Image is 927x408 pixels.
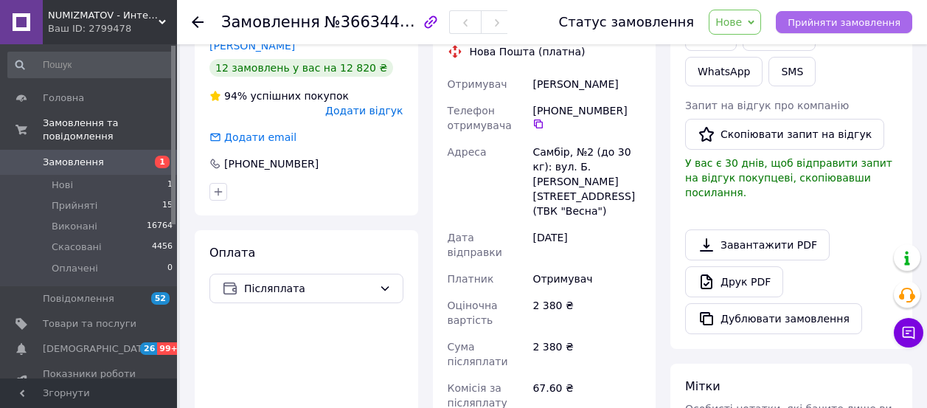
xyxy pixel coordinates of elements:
div: Ваш ID: 2799478 [48,22,177,35]
span: Нове [715,16,742,28]
span: Оплата [209,246,255,260]
div: Додати email [208,130,298,145]
span: Додати відгук [325,105,403,117]
span: Прийняти замовлення [788,17,900,28]
span: [DEMOGRAPHIC_DATA] [43,342,152,356]
a: Друк PDF [685,266,783,297]
span: 16764 [147,220,173,233]
span: Запит на відгук про компанію [685,100,849,111]
span: Мітки [685,379,721,393]
span: NUMIZMATOV - Интернет-магазин для коллекционеров [48,9,159,22]
a: [PERSON_NAME] [209,40,295,52]
div: [PHONE_NUMBER] [532,103,641,130]
span: Телефон отримувача [448,105,512,131]
span: Оплачені [52,262,98,275]
span: 1 [155,156,170,168]
a: Завантажити PDF [685,229,830,260]
span: №366344539 [324,13,429,31]
div: Самбір, №2 (до 30 кг): вул. Б. [PERSON_NAME][STREET_ADDRESS] (ТВК "Весна") [530,139,644,224]
span: Прийняті [52,199,97,212]
span: Дата відправки [448,232,502,258]
button: Чат з покупцем [894,318,923,348]
div: успішних покупок [209,89,349,103]
span: 94% [224,90,247,102]
span: У вас є 30 днів, щоб відправити запит на відгук покупцеві, скопіювавши посилання. [685,157,892,198]
span: Показники роботи компанії [43,367,136,394]
span: Замовлення та повідомлення [43,117,177,143]
span: 26 [140,342,157,355]
button: Дублювати замовлення [685,303,862,334]
div: Нова Пошта (платна) [466,44,589,59]
span: Нові [52,179,73,192]
div: Статус замовлення [559,15,695,30]
button: SMS [768,57,816,86]
span: Скасовані [52,241,102,254]
span: 15 [162,199,173,212]
span: Товари та послуги [43,317,136,331]
div: 2 380 ₴ [530,333,644,375]
span: Сума післяплати [448,341,508,367]
span: Повідомлення [43,292,114,305]
button: Скопіювати запит на відгук [685,119,884,150]
span: Виконані [52,220,97,233]
span: Отримувач [448,78,507,90]
div: [PERSON_NAME] [530,71,644,97]
div: Повернутися назад [192,15,204,30]
span: Головна [43,91,84,105]
div: 12 замовлень у вас на 12 820 ₴ [209,59,393,77]
span: Замовлення [43,156,104,169]
a: WhatsApp [685,57,763,86]
div: Отримувач [530,266,644,292]
span: Замовлення [221,13,320,31]
div: [DATE] [530,224,644,266]
span: 99+ [157,342,181,355]
input: Пошук [7,52,174,78]
span: Платник [448,273,494,285]
div: Додати email [223,130,298,145]
span: Адреса [448,146,487,158]
span: 0 [167,262,173,275]
span: 4456 [152,241,173,254]
span: Оціночна вартість [448,300,498,326]
button: Прийняти замовлення [776,11,912,33]
span: 1 [167,179,173,192]
span: 52 [151,292,170,305]
div: 2 380 ₴ [530,292,644,333]
div: [PHONE_NUMBER] [223,156,320,171]
span: Післяплата [244,280,373,297]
